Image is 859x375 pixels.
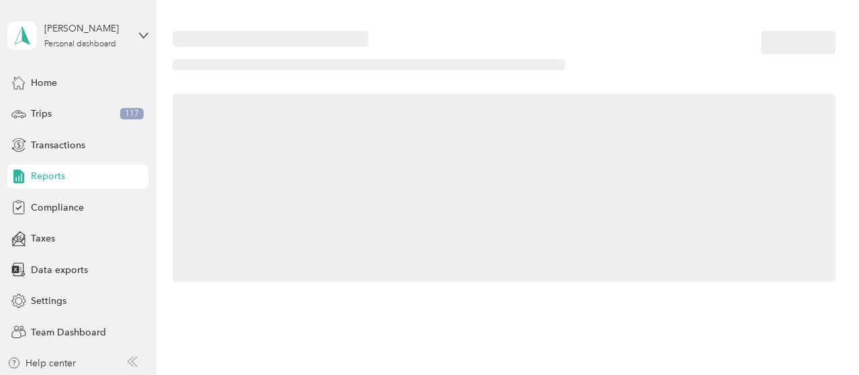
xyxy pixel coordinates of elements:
span: Transactions [31,138,85,152]
button: Help center [7,356,76,370]
span: Home [31,76,57,90]
span: Reports [31,169,65,183]
div: [PERSON_NAME] [44,21,128,36]
div: Personal dashboard [44,40,116,48]
span: 117 [120,108,144,120]
span: Settings [31,294,66,308]
span: Compliance [31,201,84,215]
span: Trips [31,107,52,121]
span: Data exports [31,263,88,277]
iframe: Everlance-gr Chat Button Frame [784,300,859,375]
span: Taxes [31,231,55,246]
span: Team Dashboard [31,325,106,339]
